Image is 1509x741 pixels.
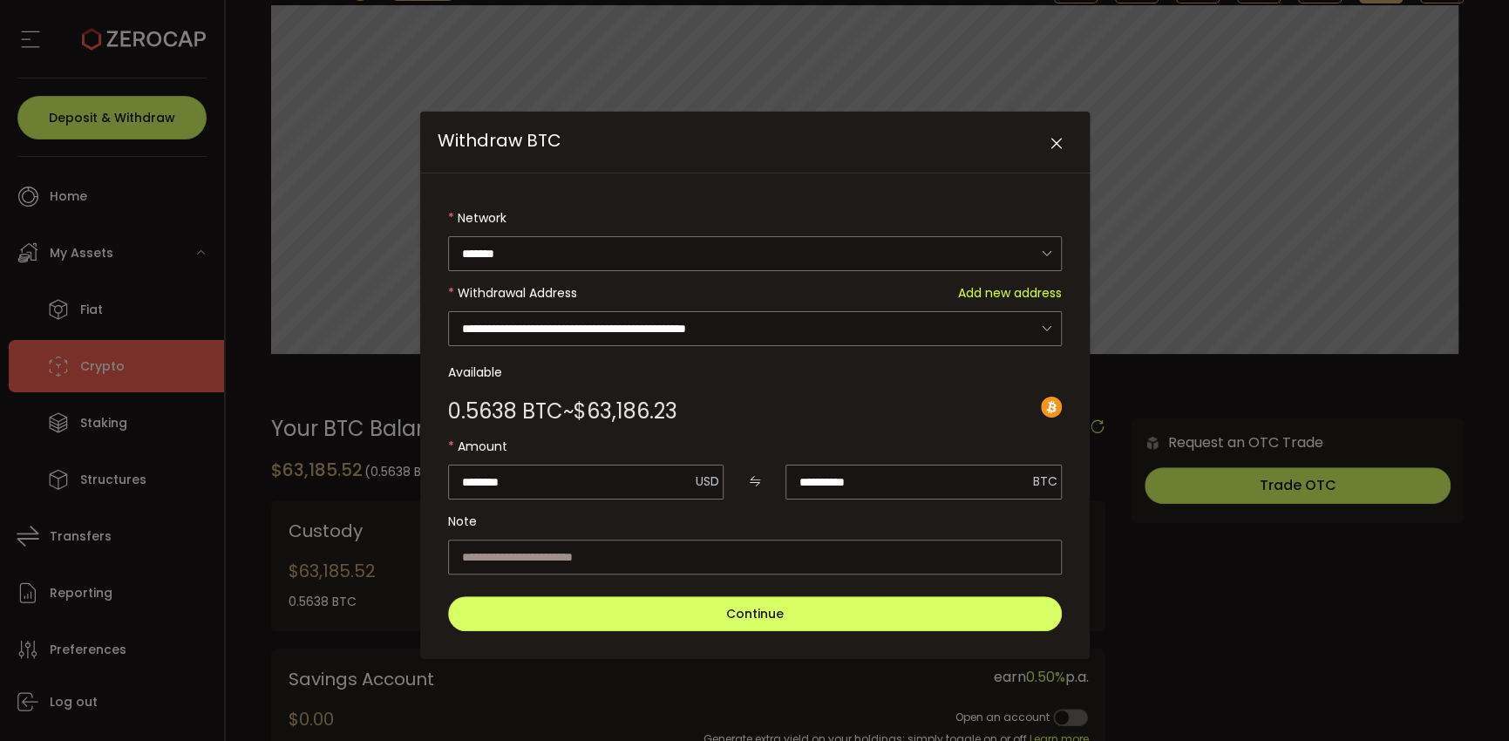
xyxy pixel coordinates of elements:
button: Close [1042,129,1072,160]
label: Network [448,201,1062,235]
span: USD [696,472,719,490]
span: 0.5638 BTC [448,401,563,422]
div: Withdraw BTC [420,112,1090,659]
label: Available [448,355,1062,390]
label: Note [448,504,1062,539]
span: $63,186.23 [574,401,677,422]
div: ~ [448,401,677,422]
span: Withdraw BTC [438,128,561,153]
span: Add new address [958,275,1062,310]
iframe: Chat Widget [1422,657,1509,741]
span: Withdrawal Address [458,284,577,302]
button: Continue [448,596,1062,631]
span: Continue [726,605,784,622]
span: BTC [1033,472,1057,490]
label: Amount [448,429,1062,464]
